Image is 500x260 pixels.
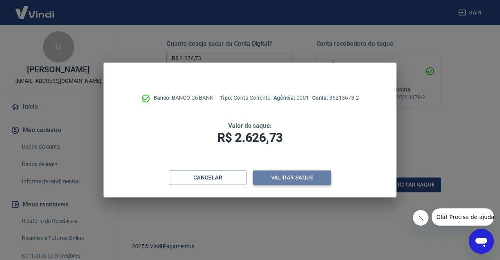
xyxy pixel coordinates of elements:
span: Valor do saque: [228,122,272,129]
iframe: Mensagem da empresa [432,208,494,226]
button: Validar saque [253,170,331,185]
p: 35213678-2 [312,94,359,102]
span: Conta: [312,95,330,101]
button: Cancelar [169,170,247,185]
span: R$ 2.626,73 [217,130,283,145]
p: Conta Corrente [220,94,270,102]
p: 0001 [273,94,309,102]
span: Banco: [154,95,172,101]
span: Olá! Precisa de ajuda? [5,5,66,12]
iframe: Botão para abrir a janela de mensagens [469,229,494,254]
span: Agência: [273,95,296,101]
span: Tipo: [220,95,234,101]
iframe: Fechar mensagem [413,210,429,226]
p: BANCO C6 BANK [154,94,213,102]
